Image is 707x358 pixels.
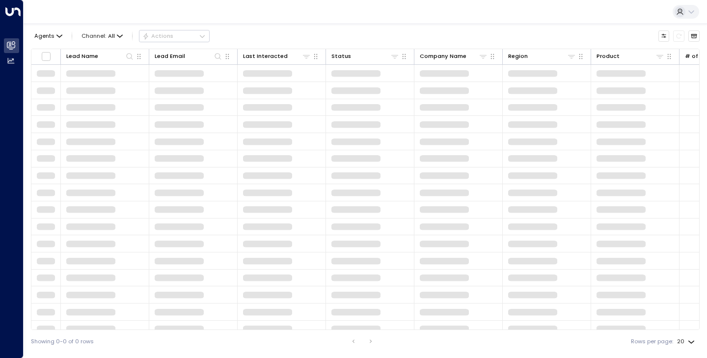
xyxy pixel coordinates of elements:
[243,52,311,61] div: Last Interacted
[78,30,126,41] button: Channel:All
[508,52,528,61] div: Region
[142,32,173,39] div: Actions
[331,52,399,61] div: Status
[508,52,576,61] div: Region
[155,52,222,61] div: Lead Email
[66,52,134,61] div: Lead Name
[34,33,54,39] span: Agents
[331,52,351,61] div: Status
[658,30,670,42] button: Customize
[688,30,700,42] button: Archived Leads
[597,52,664,61] div: Product
[420,52,466,61] div: Company Name
[31,337,94,346] div: Showing 0-0 of 0 rows
[677,335,697,348] div: 20
[66,52,98,61] div: Lead Name
[243,52,288,61] div: Last Interacted
[347,335,378,347] nav: pagination navigation
[78,30,126,41] span: Channel:
[155,52,185,61] div: Lead Email
[139,30,210,42] div: Button group with a nested menu
[108,33,115,39] span: All
[631,337,673,346] label: Rows per page:
[139,30,210,42] button: Actions
[420,52,488,61] div: Company Name
[673,30,684,42] span: Refresh
[31,30,65,41] button: Agents
[597,52,620,61] div: Product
